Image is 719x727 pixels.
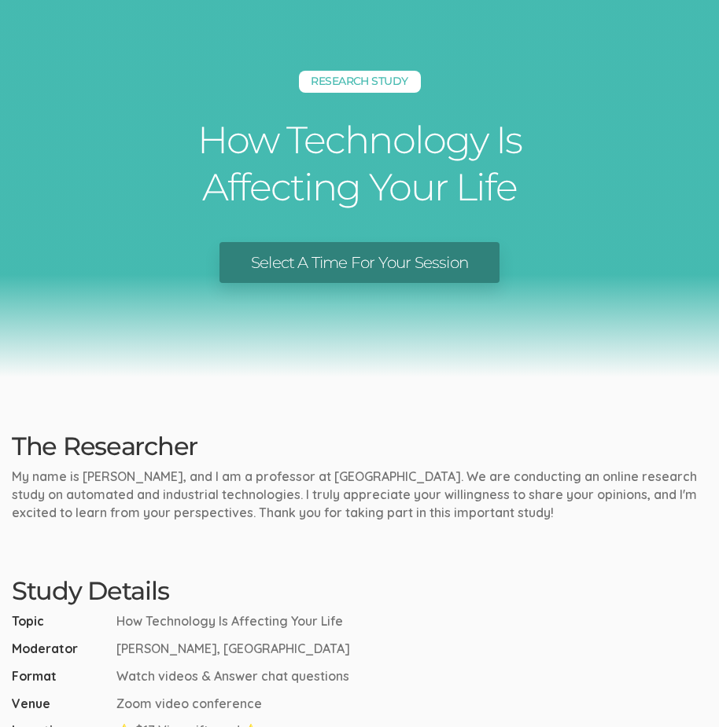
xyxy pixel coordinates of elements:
h2: The Researcher [12,432,707,460]
a: Select A Time For Your Session [219,242,500,284]
span: Watch videos & Answer chat questions [116,667,349,685]
h2: Study Details [12,577,707,604]
span: How Technology Is Affecting Your Life [116,612,343,630]
span: Zoom video conference [116,695,262,713]
span: Moderator [12,640,110,658]
span: Topic [12,612,110,630]
span: Venue [12,695,110,713]
h1: How Technology Is Affecting Your Life [124,116,595,211]
span: Format [12,667,110,685]
h5: Research Study [299,71,421,93]
span: [PERSON_NAME], [GEOGRAPHIC_DATA] [116,640,350,658]
p: My name is [PERSON_NAME], and I am a professor at [GEOGRAPHIC_DATA]. We are conducting an online ... [12,468,707,522]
